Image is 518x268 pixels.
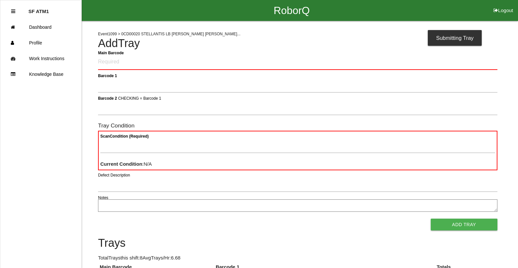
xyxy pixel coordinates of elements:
label: Notes [98,195,108,201]
b: Barcode 1 [98,73,117,78]
button: Add Tray [431,219,497,230]
span: : N/A [100,161,152,167]
label: Defect Description [98,172,130,178]
b: Main Barcode [98,50,124,55]
p: SF ATM1 [28,4,49,14]
a: Work Instructions [0,51,81,66]
a: Profile [0,35,81,51]
p: Total Trays this shift: 8 Avg Trays /Hr: 6.68 [98,254,497,262]
div: Submitting Tray [428,30,482,46]
b: Scan Condition (Required) [100,134,149,139]
b: Current Condition [100,161,142,167]
span: CHECKING = Barcode 1 [118,96,161,100]
h6: Tray Condition [98,123,497,129]
b: Barcode 2 [98,96,117,100]
h4: Trays [98,237,497,249]
a: Knowledge Base [0,66,81,82]
a: Dashboard [0,19,81,35]
div: Close [11,4,15,19]
span: Event 1099 > 0CD00020 STELLANTIS LB [PERSON_NAME] [PERSON_NAME]... [98,32,241,36]
input: Required [98,55,497,70]
h4: Add Tray [98,37,497,50]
